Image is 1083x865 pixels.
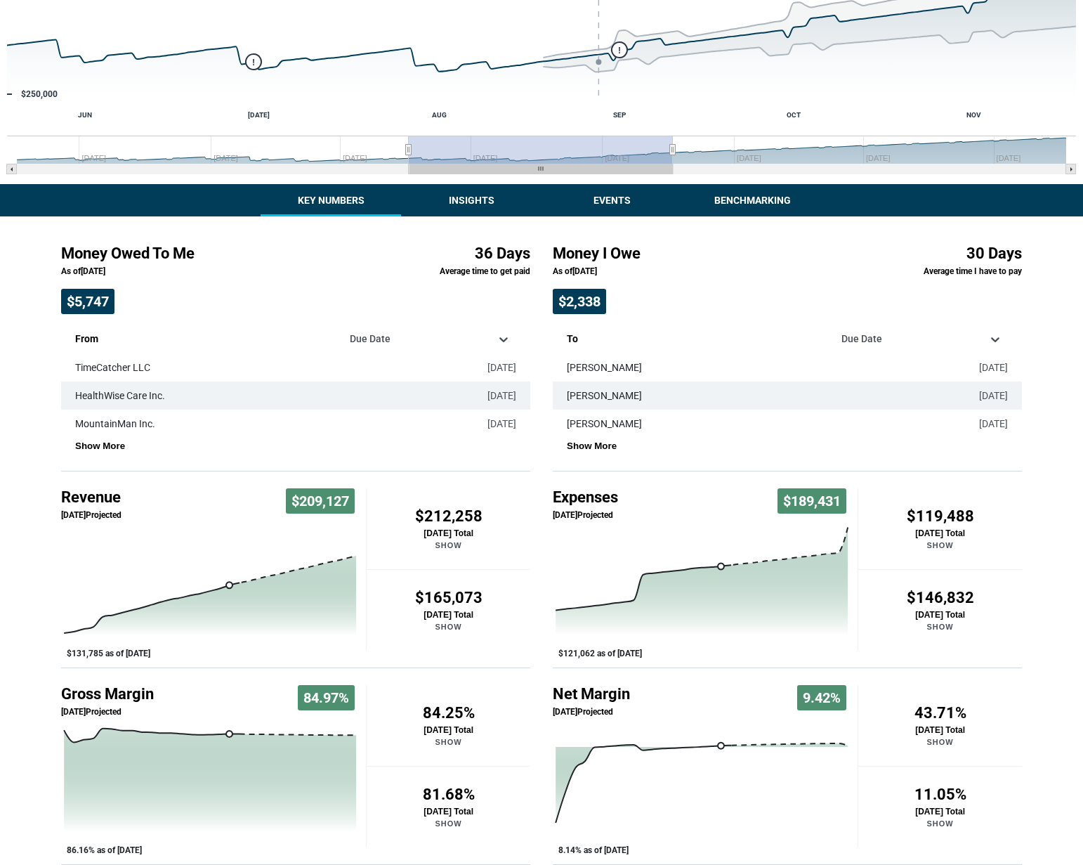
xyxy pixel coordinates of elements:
[558,845,650,855] button: Show Past/Projected Data
[61,521,366,662] div: Chart. Highcharts interactive chart.
[248,111,270,119] text: [DATE]
[366,569,530,651] button: $165,073[DATE] TotalShow
[553,526,849,612] g: Past/Projected Data, series 1 of 3 with 31 data points.
[75,325,329,346] p: From
[553,289,606,314] span: $2,338
[858,507,1022,526] h4: $119,488
[553,245,846,263] h4: Money I Owe
[61,509,122,521] p: [DATE] Projected
[61,706,154,718] p: [DATE] Projected
[298,685,355,710] span: 84.97%
[858,610,1022,620] p: [DATE] Total
[858,589,1022,607] h4: $146,832
[787,111,801,119] text: OCT
[61,718,366,859] div: Chart. Highcharts interactive chart.
[61,382,452,410] td: HealthWise Care Inc.
[618,46,621,56] text: !
[67,649,171,658] button: Show Past/Projected Data
[61,245,355,263] h4: Money Owed To Me
[62,727,357,744] g: Past/Projected Data, series 1 of 3 with 31 data points.
[261,184,401,216] button: Key Numbers
[541,184,682,216] button: Events
[858,569,1022,651] button: $146,832[DATE] TotalShow
[61,353,452,382] td: TimeCatcher LLC
[61,266,355,278] p: As of [DATE]
[401,184,541,216] button: Insights
[366,766,530,847] button: 81.68%[DATE] TotalShow
[67,845,163,855] button: Show Past/Projected Data
[344,332,490,346] div: Due Date
[553,718,858,859] div: Chart. Highcharts interactive chart.
[367,507,530,526] h4: $212,258
[553,521,858,662] svg: Interactive chart
[553,509,618,521] p: [DATE] Projected
[553,410,943,438] td: [PERSON_NAME]
[682,184,822,216] button: Benchmarking
[553,488,618,507] h4: Expenses
[61,289,114,314] span: $5,747
[613,111,626,119] text: SEP
[943,353,1022,382] td: [DATE]
[367,786,530,804] h4: 81.68%
[858,488,1022,569] button: $119,488[DATE] TotalShow
[367,738,530,746] p: Show
[777,488,846,514] span: $189,431
[252,58,255,67] text: !
[858,738,1022,746] p: Show
[858,685,1022,766] button: 43.71%[DATE] TotalShow
[367,610,530,620] p: [DATE] Total
[61,718,366,859] svg: Interactive chart
[869,266,1022,278] p: Average time I have to pay
[556,527,848,635] g: Past/Projected Data, series 1 of 3 with 0 data points.
[452,410,530,438] td: [DATE]
[377,266,530,278] p: Average time to get paid
[612,42,627,58] g: Monday, Sep 1, 04:00, 486,757.45208767516. flags.
[553,382,943,410] td: [PERSON_NAME]
[553,718,858,859] svg: Interactive chart
[553,521,858,662] div: Chart. Highcharts interactive chart.
[61,685,154,703] h4: Gross Margin
[558,649,662,658] button: Show Past/Projected Data
[943,410,1022,438] td: [DATE]
[367,623,530,631] p: Show
[367,589,530,607] h4: $165,073
[858,704,1022,722] h4: 43.71%
[61,521,366,662] div: Revenue
[858,623,1022,631] p: Show
[858,528,1022,538] p: [DATE] Total
[858,766,1022,847] button: 11.05%[DATE] TotalShow
[61,718,366,859] div: Gross Margin
[78,111,92,119] text: JUN
[64,556,356,635] g: Past/Projected Data, series 1 of 3 with 0 data points.
[718,563,724,569] path: Monday, Aug 18, 04:00, 121,061.35. Past/Projected Data.
[718,742,724,748] path: Monday, Aug 18, 04:00, 8.136561908407119. Past/Projected Data.
[966,111,981,119] text: NOV
[943,382,1022,410] td: [DATE]
[61,410,452,438] td: MountainMan Inc.
[226,582,232,588] path: Monday, Aug 18, 04:00, 131,784.04. Past/Projected Data.
[286,488,355,514] span: $209,127
[21,89,58,99] text: $250,000
[367,528,530,538] p: [DATE] Total
[366,488,530,569] button: $212,258[DATE] TotalShow
[452,382,530,410] td: [DATE]
[797,685,846,710] span: 9.42%
[858,725,1022,735] p: [DATE] Total
[858,541,1022,549] p: Show
[367,541,530,549] p: Show
[553,353,943,382] td: [PERSON_NAME]
[553,266,846,278] p: As of [DATE]
[869,245,1022,263] h4: 30 Days
[366,685,530,766] button: 84.25%[DATE] TotalShow
[858,786,1022,804] h4: 11.05%
[858,807,1022,817] p: [DATE] Total
[836,332,981,346] div: Due Date
[75,441,125,451] button: Show More
[61,488,122,507] h4: Revenue
[246,54,261,70] g: Monday, Jun 30, 04:00, 422,258. flags.
[452,353,530,382] td: [DATE]
[567,441,617,451] button: Show More
[377,245,530,263] h4: 36 Days
[61,521,366,662] svg: Interactive chart
[553,706,630,718] p: [DATE] Projected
